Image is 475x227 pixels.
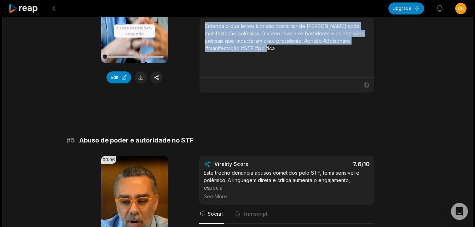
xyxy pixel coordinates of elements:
[388,2,424,14] button: Upgrade
[205,22,368,52] div: Entenda o que levou à prisão domiciliar de [PERSON_NAME] após manifestação polêmica. O vídeo reve...
[294,161,370,168] div: 7.6 /10
[106,71,131,83] button: Edit
[214,161,290,168] div: Virality Score
[204,169,370,200] div: Este trecho denuncia abusos cometidos pelo STF, tema sensível e polêmico. A linguagem direta e cr...
[204,193,370,200] div: See More
[243,210,268,217] span: Transcript
[451,203,468,220] div: Open Intercom Messenger
[208,210,223,217] span: Social
[66,135,75,145] span: # 5
[79,135,193,145] span: Abuso de poder e autoridade no STF
[199,205,374,224] nav: Tabs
